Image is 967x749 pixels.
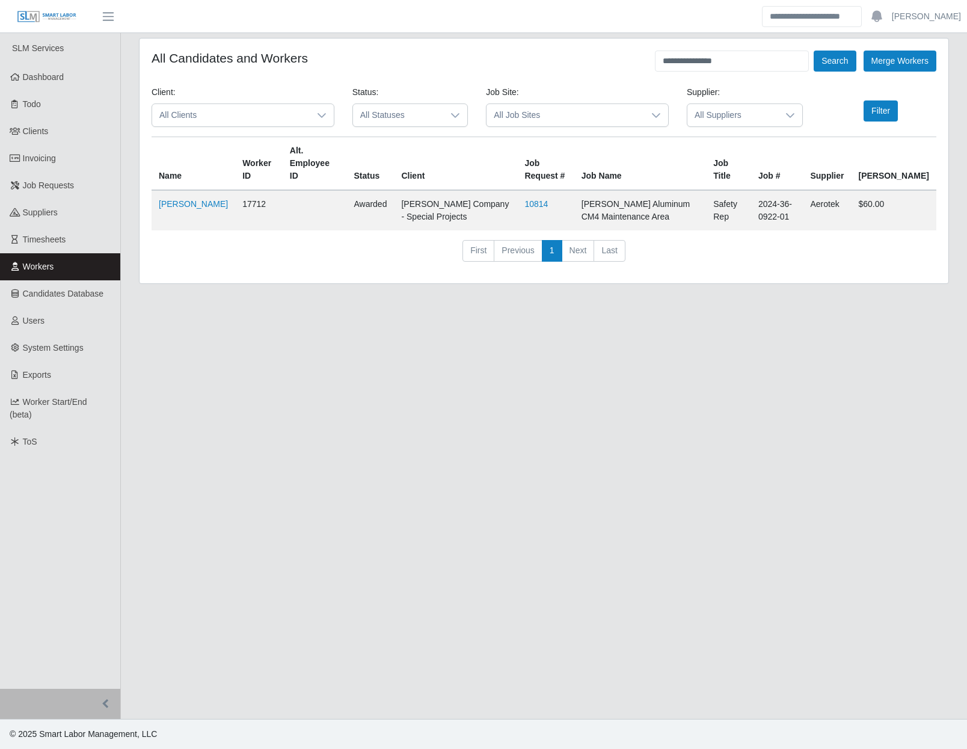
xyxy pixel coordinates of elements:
[486,86,518,99] label: Job Site:
[23,180,75,190] span: Job Requests
[574,190,707,230] td: [PERSON_NAME] Aluminum CM4 Maintenance Area
[851,190,936,230] td: $60.00
[851,137,936,191] th: [PERSON_NAME]
[517,137,574,191] th: Job Request #
[23,370,51,380] span: Exports
[687,86,720,99] label: Supplier:
[152,137,235,191] th: Name
[23,208,58,217] span: Suppliers
[762,6,862,27] input: Search
[23,316,45,325] span: Users
[152,86,176,99] label: Client:
[10,729,157,739] span: © 2025 Smart Labor Management, LLC
[352,86,379,99] label: Status:
[152,240,936,271] nav: pagination
[864,100,898,122] button: Filter
[803,190,851,230] td: Aerotek
[892,10,961,23] a: [PERSON_NAME]
[687,104,778,126] span: All Suppliers
[23,235,66,244] span: Timesheets
[803,137,851,191] th: Supplier
[346,190,394,230] td: awarded
[23,437,37,446] span: ToS
[346,137,394,191] th: Status
[159,199,228,209] a: [PERSON_NAME]
[23,289,104,298] span: Candidates Database
[353,104,444,126] span: All Statuses
[487,104,644,126] span: All Job Sites
[283,137,347,191] th: Alt. Employee ID
[706,190,751,230] td: Safety Rep
[10,397,87,419] span: Worker Start/End (beta)
[394,190,517,230] td: [PERSON_NAME] Company - Special Projects
[751,190,803,230] td: 2024-36-0922-01
[864,51,936,72] button: Merge Workers
[235,137,283,191] th: Worker ID
[152,51,308,66] h4: All Candidates and Workers
[23,99,41,109] span: Todo
[751,137,803,191] th: Job #
[706,137,751,191] th: Job Title
[12,43,64,53] span: SLM Services
[542,240,562,262] a: 1
[23,343,84,353] span: System Settings
[235,190,283,230] td: 17712
[23,126,49,136] span: Clients
[394,137,517,191] th: Client
[152,104,310,126] span: All Clients
[23,262,54,271] span: Workers
[814,51,856,72] button: Search
[524,199,548,209] a: 10814
[23,153,56,163] span: Invoicing
[17,10,77,23] img: SLM Logo
[574,137,707,191] th: Job Name
[23,72,64,82] span: Dashboard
